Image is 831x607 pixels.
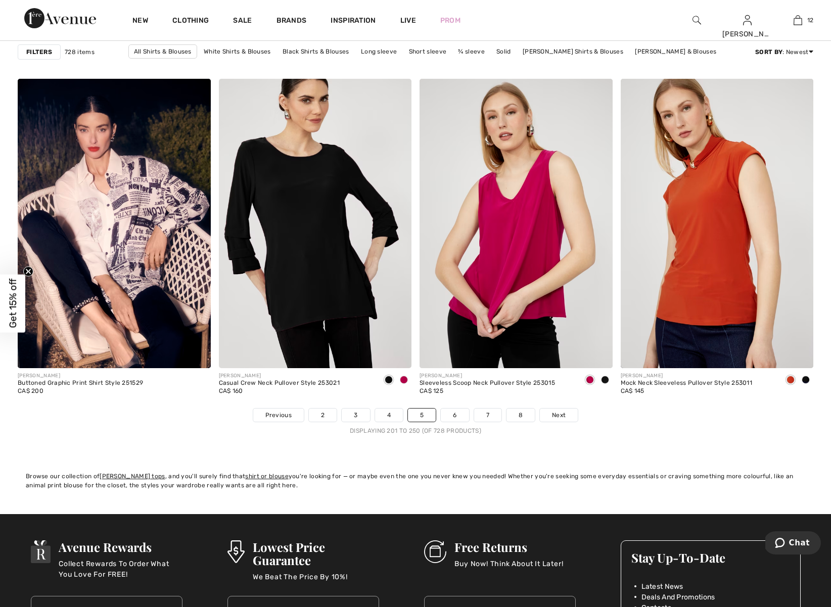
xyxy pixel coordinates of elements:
[18,426,813,435] div: Displaying 201 to 250 (of 728 products)
[540,409,578,422] a: Next
[65,47,95,57] span: 728 items
[26,47,52,57] strong: Filters
[641,592,715,602] span: Deals And Promotions
[453,45,489,58] a: ¾ sleeve
[31,540,51,563] img: Avenue Rewards
[24,8,96,28] img: 1ère Avenue
[722,29,772,39] div: [PERSON_NAME]
[172,16,209,27] a: Clothing
[518,45,628,58] a: [PERSON_NAME] Shirts & Blouses
[454,540,563,553] h3: Free Returns
[743,14,752,26] img: My Info
[400,15,416,26] a: Live
[454,559,563,579] p: Buy Now! Think About It Later!
[807,16,814,25] span: 12
[396,372,411,389] div: Begonia
[765,531,821,557] iframe: Opens a widget where you can chat to one of our agents
[621,372,753,380] div: [PERSON_NAME]
[219,380,340,387] div: Casual Crew Neck Pullover Style 253021
[582,372,597,389] div: Begonia
[420,380,555,387] div: Sleeveless Scoop Neck Pullover Style 253015
[128,44,197,59] a: All Shirts & Blouses
[245,473,289,480] a: shirt or blouse
[26,472,805,490] div: Browse our collection of , and you'll surely find that you're looking for — or maybe even the one...
[276,16,307,27] a: Brands
[783,372,798,389] div: Sienna
[356,45,402,58] a: Long sleeve
[100,473,165,480] a: [PERSON_NAME] tops
[18,387,43,394] span: CA$ 200
[441,409,469,422] a: 6
[278,45,354,58] a: Black Shirts & Blouses
[755,47,813,57] div: : Newest
[506,409,535,422] a: 8
[621,387,644,394] span: CA$ 145
[420,387,443,394] span: CA$ 125
[132,16,148,27] a: New
[219,372,340,380] div: [PERSON_NAME]
[381,372,396,389] div: Black
[621,380,753,387] div: Mock Neck Sleeveless Pullover Style 253011
[59,559,182,579] p: Collect Rewards To Order What You Love For FREE!
[631,551,790,564] h3: Stay Up-To-Date
[420,79,613,368] img: Sleeveless Scoop Neck Pullover Style 253015. Begonia
[219,79,412,368] img: Casual Crew Neck Pullover Style 253021. Black
[59,540,182,553] h3: Avenue Rewards
[743,15,752,25] a: Sign In
[408,409,436,422] a: 5
[309,409,337,422] a: 2
[440,15,460,26] a: Prom
[227,540,245,563] img: Lowest Price Guarantee
[798,372,813,389] div: Black
[420,372,555,380] div: [PERSON_NAME]
[755,48,782,56] strong: Sort By
[253,409,304,422] a: Previous
[641,581,683,592] span: Latest News
[424,540,447,563] img: Free Returns
[552,411,566,420] span: Next
[692,14,701,26] img: search the website
[199,45,276,58] a: White Shirts & Blouses
[18,380,143,387] div: Buttoned Graphic Print Shirt Style 251529
[597,372,613,389] div: Black
[7,279,19,328] span: Get 15% off
[773,14,822,26] a: 12
[219,387,243,394] span: CA$ 160
[18,79,211,368] img: Buttoned Graphic Print Shirt Style 251529. Off White/Black
[253,572,379,592] p: We Beat The Price By 10%!
[404,45,452,58] a: Short sleeve
[331,16,376,27] span: Inspiration
[375,409,403,422] a: 4
[18,408,813,435] nav: Page navigation
[794,14,802,26] img: My Bag
[253,540,379,567] h3: Lowest Price Guarantee
[18,372,143,380] div: [PERSON_NAME]
[23,267,33,277] button: Close teaser
[630,45,721,58] a: [PERSON_NAME] & Blouses
[265,411,292,420] span: Previous
[491,45,516,58] a: Solid
[342,409,370,422] a: 3
[474,409,501,422] a: 7
[233,16,252,27] a: Sale
[621,79,814,368] img: Mock Neck Sleeveless Pullover Style 253011. Sienna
